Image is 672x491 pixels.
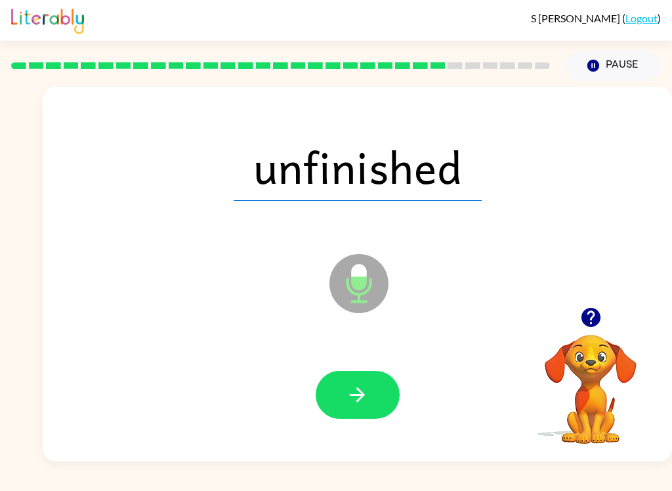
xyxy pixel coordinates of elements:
[234,133,482,201] span: unfinished
[566,51,661,81] button: Pause
[531,12,661,24] div: ( )
[11,5,84,34] img: Literably
[531,12,622,24] span: S [PERSON_NAME]
[525,314,656,446] video: Your browser must support playing .mp4 files to use Literably. Please try using another browser.
[625,12,658,24] a: Logout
